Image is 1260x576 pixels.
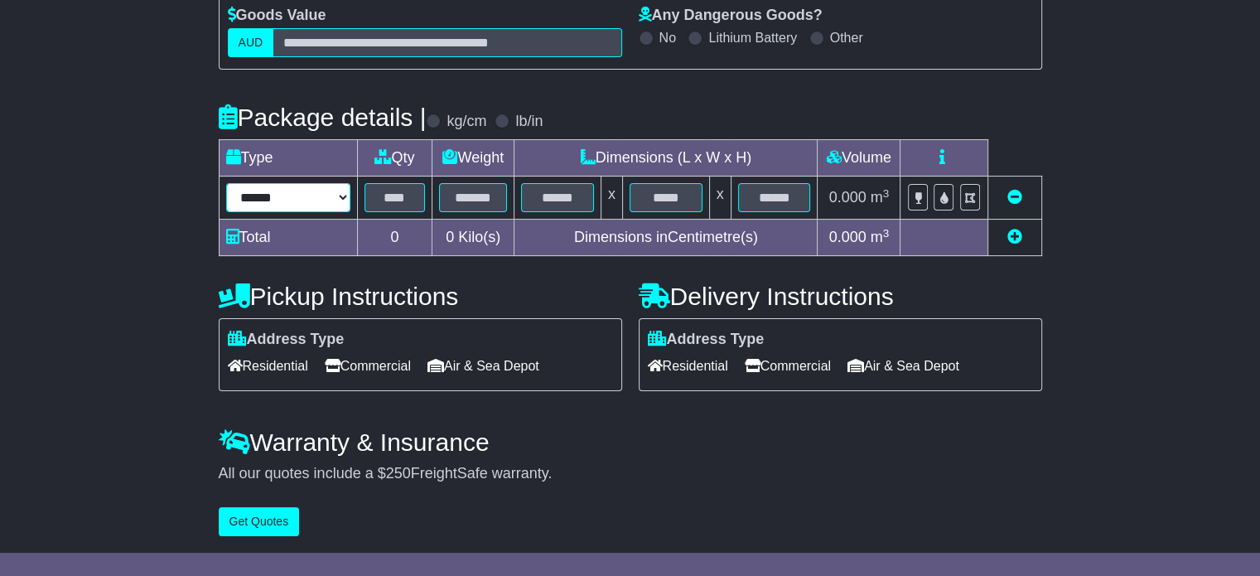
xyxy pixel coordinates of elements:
h4: Package details | [219,104,427,131]
span: 0.000 [829,189,867,206]
td: Volume [818,140,900,177]
td: Total [219,220,357,256]
td: Dimensions (L x W x H) [514,140,818,177]
label: Goods Value [228,7,326,25]
h4: Warranty & Insurance [219,428,1042,456]
span: Commercial [745,353,831,379]
td: Kilo(s) [432,220,514,256]
label: kg/cm [447,113,486,131]
sup: 3 [883,227,890,240]
h4: Delivery Instructions [639,283,1042,310]
td: x [601,177,622,220]
td: Type [219,140,357,177]
span: Residential [228,353,308,379]
td: x [709,177,731,220]
span: Air & Sea Depot [847,353,959,379]
td: Weight [432,140,514,177]
label: Any Dangerous Goods? [639,7,823,25]
span: Commercial [325,353,411,379]
label: Lithium Battery [708,30,797,46]
h4: Pickup Instructions [219,283,622,310]
span: 250 [386,465,411,482]
label: lb/in [515,113,543,131]
td: 0 [357,220,432,256]
td: Dimensions in Centimetre(s) [514,220,818,256]
span: 0.000 [829,229,867,245]
label: Address Type [648,331,765,349]
label: AUD [228,28,274,57]
a: Remove this item [1007,189,1022,206]
button: Get Quotes [219,507,300,536]
span: Air & Sea Depot [427,353,539,379]
td: Qty [357,140,432,177]
span: m [871,189,890,206]
span: 0 [446,229,454,245]
a: Add new item [1007,229,1022,245]
label: Address Type [228,331,345,349]
sup: 3 [883,187,890,200]
span: m [871,229,890,245]
span: Residential [648,353,728,379]
div: All our quotes include a $ FreightSafe warranty. [219,465,1042,483]
label: Other [830,30,863,46]
label: No [659,30,676,46]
